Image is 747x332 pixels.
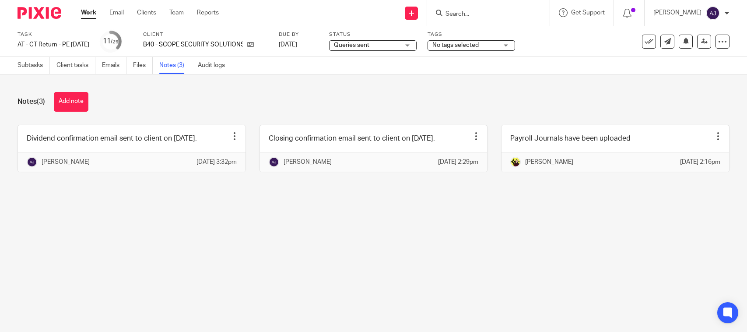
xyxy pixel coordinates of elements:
[269,157,279,167] img: svg%3E
[42,158,90,166] p: [PERSON_NAME]
[103,36,119,46] div: 11
[428,31,515,38] label: Tags
[279,31,318,38] label: Due by
[18,40,89,49] div: AT - CT Return - PE 31-03-2025
[18,31,89,38] label: Task
[279,42,297,48] span: [DATE]
[334,42,369,48] span: Queries sent
[159,57,191,74] a: Notes (3)
[196,158,237,166] p: [DATE] 3:32pm
[284,158,332,166] p: [PERSON_NAME]
[510,157,521,167] img: Megan-Starbridge.jpg
[197,8,219,17] a: Reports
[18,40,89,49] div: AT - CT Return - PE [DATE]
[137,8,156,17] a: Clients
[133,57,153,74] a: Files
[18,7,61,19] img: Pixie
[329,31,417,38] label: Status
[111,39,119,44] small: /29
[680,158,720,166] p: [DATE] 2:16pm
[18,97,45,106] h1: Notes
[81,8,96,17] a: Work
[37,98,45,105] span: (3)
[54,92,88,112] button: Add note
[438,158,478,166] p: [DATE] 2:29pm
[706,6,720,20] img: svg%3E
[169,8,184,17] a: Team
[198,57,231,74] a: Audit logs
[143,40,243,49] p: B40 - SCOPE SECURITY SOLUTIONS LTD
[653,8,701,17] p: [PERSON_NAME]
[109,8,124,17] a: Email
[445,11,523,18] input: Search
[102,57,126,74] a: Emails
[432,42,479,48] span: No tags selected
[18,57,50,74] a: Subtasks
[571,10,605,16] span: Get Support
[525,158,573,166] p: [PERSON_NAME]
[56,57,95,74] a: Client tasks
[143,31,268,38] label: Client
[27,157,37,167] img: svg%3E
